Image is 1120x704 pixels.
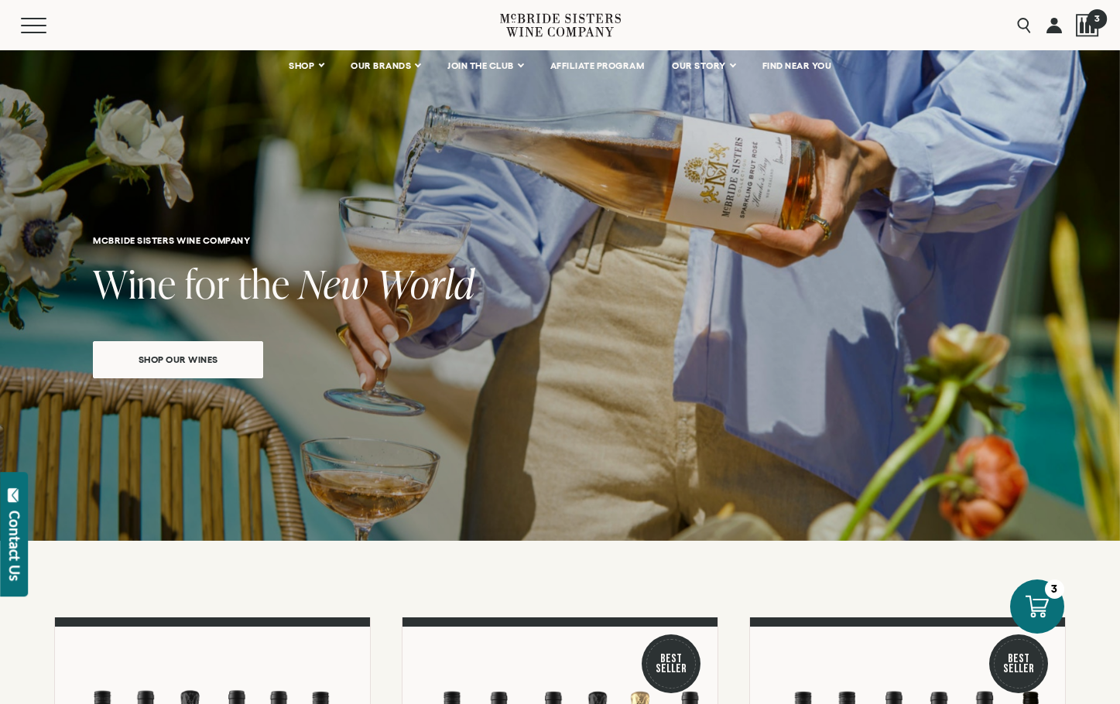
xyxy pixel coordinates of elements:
a: SHOP [279,50,333,81]
span: World [377,257,475,310]
span: Wine [93,257,176,310]
span: New [299,257,368,310]
span: Shop our wines [111,344,245,374]
a: Shop our wines [93,341,263,378]
span: the [238,257,290,310]
div: Contact Us [7,511,22,581]
a: FIND NEAR YOU [752,50,842,81]
a: AFFILIATE PROGRAM [540,50,655,81]
button: Mobile Menu Trigger [21,18,77,33]
span: 3 [1087,9,1106,28]
span: SHOP [289,60,315,71]
a: OUR STORY [662,50,745,81]
span: OUR BRANDS [351,60,411,71]
span: OUR STORY [672,60,726,71]
span: AFFILIATE PROGRAM [550,60,645,71]
a: JOIN THE CLUB [437,50,533,81]
h6: McBride Sisters Wine Company [93,235,836,245]
span: FIND NEAR YOU [762,60,832,71]
span: JOIN THE CLUB [447,60,514,71]
a: OUR BRANDS [341,50,430,81]
span: for [185,257,230,310]
div: 3 [1045,579,1064,599]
